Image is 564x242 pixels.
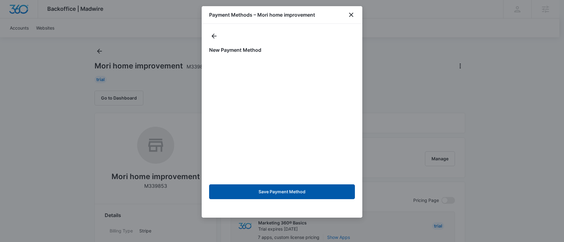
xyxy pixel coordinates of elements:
button: close [347,11,355,18]
button: Save Payment Method [209,184,355,199]
h1: Payment Methods – Mori home improvement [209,11,315,18]
h1: New Payment Method [209,46,355,54]
button: actions.back [209,31,219,41]
iframe: Secure payment input frame [208,59,356,179]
